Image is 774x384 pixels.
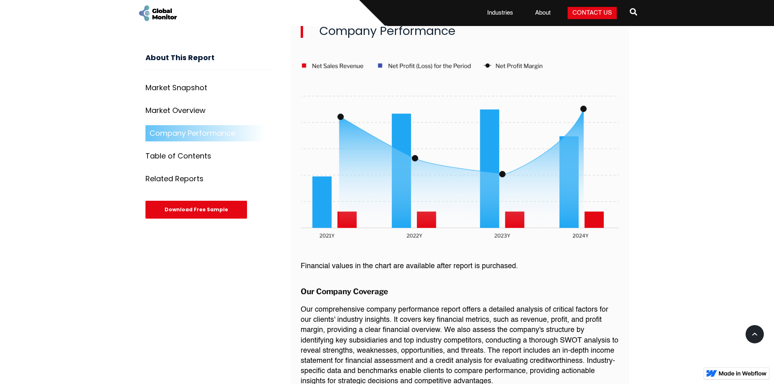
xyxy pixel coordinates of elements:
[568,7,617,19] a: Contact Us
[145,148,271,165] a: Table of Contents
[145,107,206,115] div: Market Overview
[530,9,555,17] a: About
[145,84,207,92] div: Market Snapshot
[301,288,619,295] h3: Our Company Coverage
[630,6,637,17] span: 
[301,25,619,38] h2: Company Performance
[145,152,211,161] div: Table of Contents
[150,130,235,138] div: Company Performance
[301,261,619,271] p: Financial values in the chart are available after report is purchased.
[145,54,271,70] h3: About This Report
[145,103,271,119] a: Market Overview
[137,4,178,22] a: home
[145,201,247,219] div: Download Free Sample
[145,126,271,142] a: Company Performance
[145,175,204,183] div: Related Reports
[145,171,271,187] a: Related Reports
[630,5,637,21] a: 
[482,9,518,17] a: Industries
[145,80,271,96] a: Market Snapshot
[719,371,767,376] img: Made in Webflow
